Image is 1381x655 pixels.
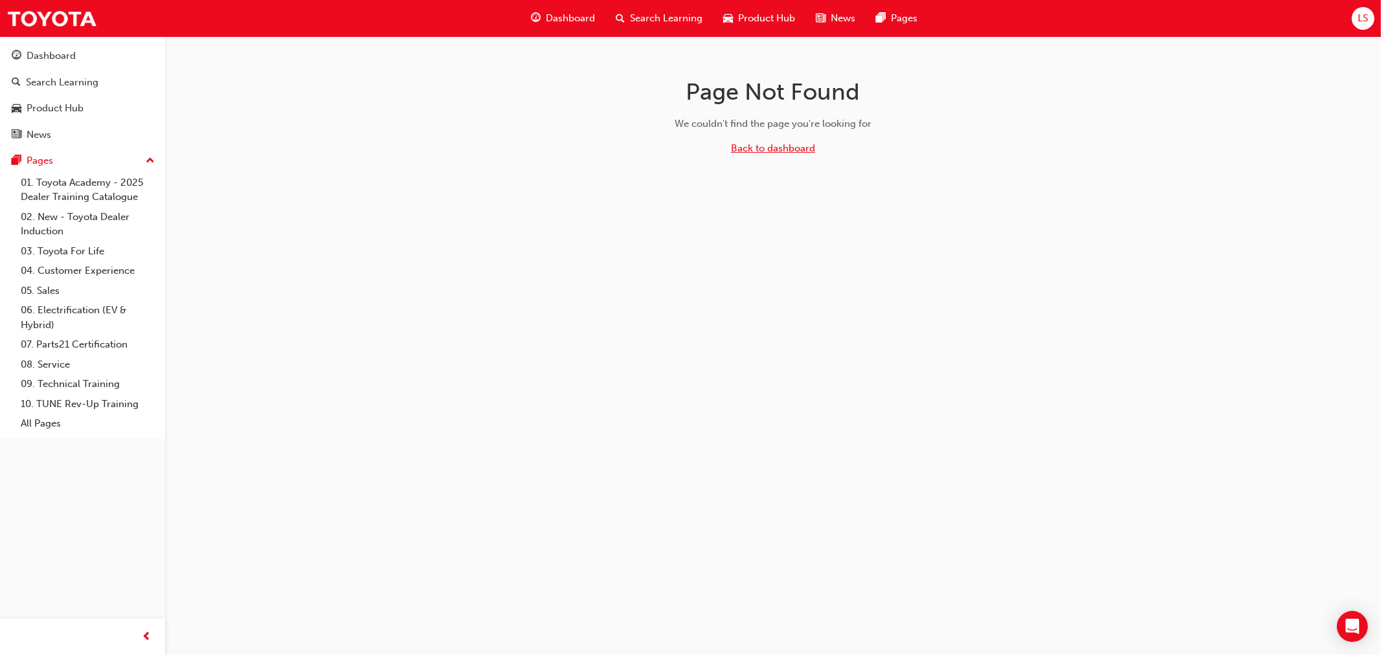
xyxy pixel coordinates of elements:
[568,78,978,106] h1: Page Not Found
[831,11,855,26] span: News
[16,207,160,241] a: 02. New - Toyota Dealer Induction
[5,96,160,120] a: Product Hub
[16,241,160,261] a: 03. Toyota For Life
[16,335,160,355] a: 07. Parts21 Certification
[16,355,160,375] a: 08. Service
[16,374,160,394] a: 09. Technical Training
[546,11,595,26] span: Dashboard
[12,155,21,167] span: pages-icon
[891,11,917,26] span: Pages
[12,77,21,89] span: search-icon
[816,10,825,27] span: news-icon
[731,142,815,154] a: Back to dashboard
[12,129,21,141] span: news-icon
[16,300,160,335] a: 06. Electrification (EV & Hybrid)
[5,44,160,68] a: Dashboard
[16,261,160,281] a: 04. Customer Experience
[5,123,160,147] a: News
[27,49,76,63] div: Dashboard
[146,153,155,170] span: up-icon
[6,4,97,33] img: Trak
[5,41,160,149] button: DashboardSearch LearningProduct HubNews
[738,11,795,26] span: Product Hub
[1352,7,1375,30] button: LS
[16,281,160,301] a: 05. Sales
[630,11,702,26] span: Search Learning
[866,5,928,32] a: pages-iconPages
[12,103,21,115] span: car-icon
[5,71,160,94] a: Search Learning
[27,101,84,116] div: Product Hub
[616,10,625,27] span: search-icon
[142,629,152,645] span: prev-icon
[605,5,713,32] a: search-iconSearch Learning
[876,10,886,27] span: pages-icon
[713,5,805,32] a: car-iconProduct Hub
[26,75,98,90] div: Search Learning
[16,394,160,414] a: 10. TUNE Rev-Up Training
[568,117,978,131] div: We couldn't find the page you're looking for
[16,173,160,207] a: 01. Toyota Academy - 2025 Dealer Training Catalogue
[521,5,605,32] a: guage-iconDashboard
[5,149,160,173] button: Pages
[16,414,160,434] a: All Pages
[531,10,541,27] span: guage-icon
[27,153,53,168] div: Pages
[1337,611,1368,642] div: Open Intercom Messenger
[12,50,21,62] span: guage-icon
[805,5,866,32] a: news-iconNews
[27,128,51,142] div: News
[723,10,733,27] span: car-icon
[1358,11,1368,26] span: LS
